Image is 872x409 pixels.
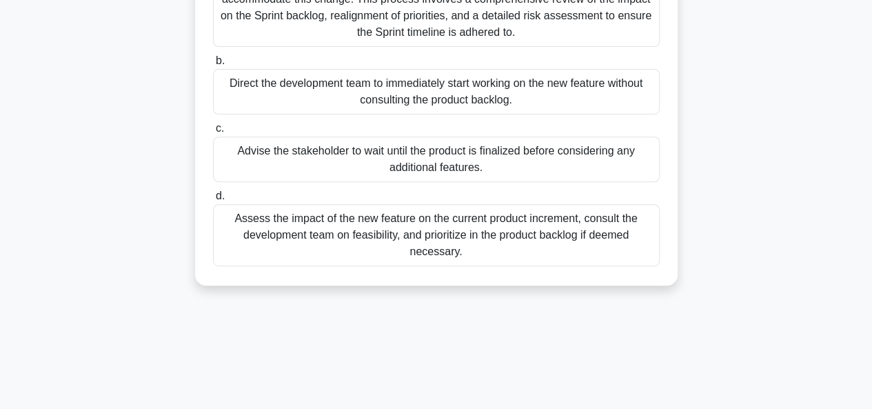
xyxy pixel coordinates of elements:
[213,69,660,114] div: Direct the development team to immediately start working on the new feature without consulting th...
[216,54,225,66] span: b.
[213,204,660,266] div: Assess the impact of the new feature on the current product increment, consult the development te...
[216,122,224,134] span: c.
[216,190,225,201] span: d.
[213,137,660,182] div: Advise the stakeholder to wait until the product is finalized before considering any additional f...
